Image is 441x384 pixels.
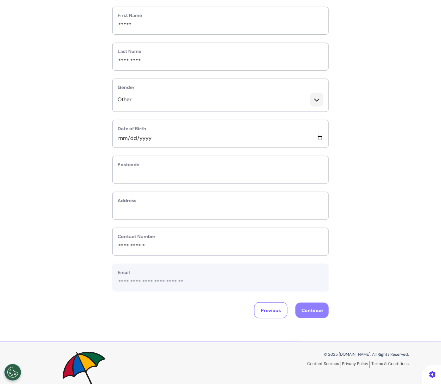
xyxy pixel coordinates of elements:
[118,48,323,55] label: Last Name
[225,352,409,358] p: © 2025 [DOMAIN_NAME]. All Rights Reserved.
[118,12,323,19] label: First Name
[113,79,328,91] label: Gender
[371,361,409,367] a: Terms & Conditions
[295,303,329,318] button: Continue
[118,233,323,240] label: Contact Number
[118,125,323,132] label: Date of Birth
[118,161,323,168] label: Postcode
[4,364,21,381] button: Open Preferences
[118,269,323,276] label: Email
[307,361,340,368] a: Content Sources
[118,197,323,204] label: Address
[118,96,132,104] span: Other
[254,302,287,318] button: Previous
[342,361,370,368] a: Privacy Policy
